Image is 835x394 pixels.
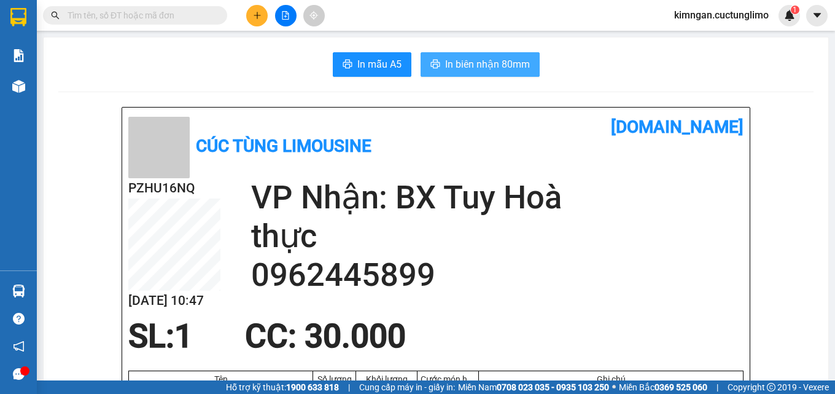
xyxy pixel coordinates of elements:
img: logo-vxr [10,8,26,26]
div: Ghi chú [482,374,740,384]
span: copyright [767,383,775,392]
span: In mẫu A5 [357,57,402,72]
b: [DOMAIN_NAME] [611,117,744,137]
span: environment [85,82,93,91]
span: question-circle [13,313,25,325]
div: Tên [132,374,309,384]
button: aim [303,5,325,26]
span: notification [13,341,25,352]
span: 1 [793,6,797,14]
div: Số lượng [316,374,352,384]
span: Miền Nam [458,380,609,394]
span: ⚪️ [612,385,616,390]
span: kimngan.cuctunglimo [664,7,779,23]
span: SL: [128,317,174,355]
span: Miền Bắc [619,380,707,394]
img: solution-icon [12,49,25,62]
span: printer [343,59,352,71]
span: printer [430,59,440,71]
div: Cước món hàng [421,374,475,384]
strong: 0369 525 060 [654,382,707,392]
span: Cung cấp máy in - giấy in: [359,380,455,394]
span: Hỗ trợ kỹ thuật: [226,380,339,394]
b: Cúc Tùng Limousine [196,136,371,156]
strong: 1900 633 818 [286,382,339,392]
span: plus [253,11,262,20]
h2: VP Nhận: BX Tuy Hoà [251,178,744,217]
li: VP BX Tuy Hoà [85,66,163,80]
span: aim [309,11,318,20]
button: printerIn mẫu A5 [333,52,411,77]
h2: thực [251,217,744,256]
h2: 0962445899 [251,256,744,294]
div: CC : 30.000 [238,318,413,355]
span: | [348,380,350,394]
button: file-add [275,5,297,26]
img: warehouse-icon [12,80,25,93]
img: icon-new-feature [784,10,795,21]
li: Cúc Tùng Limousine [6,6,178,52]
span: 1 [174,317,193,355]
li: VP VP [GEOGRAPHIC_DATA] xe Limousine [6,66,85,107]
div: Khối lượng [359,374,414,384]
input: Tìm tên, số ĐT hoặc mã đơn [68,9,212,22]
span: file-add [281,11,290,20]
button: printerIn biên nhận 80mm [421,52,540,77]
button: caret-down [806,5,828,26]
span: In biên nhận 80mm [445,57,530,72]
sup: 1 [791,6,799,14]
span: caret-down [812,10,823,21]
span: search [51,11,60,20]
img: warehouse-icon [12,285,25,297]
h2: PZHU16NQ [128,178,220,199]
h2: [DATE] 10:47 [128,291,220,311]
button: plus [246,5,268,26]
span: message [13,368,25,380]
strong: 0708 023 035 - 0935 103 250 [497,382,609,392]
span: | [717,380,718,394]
